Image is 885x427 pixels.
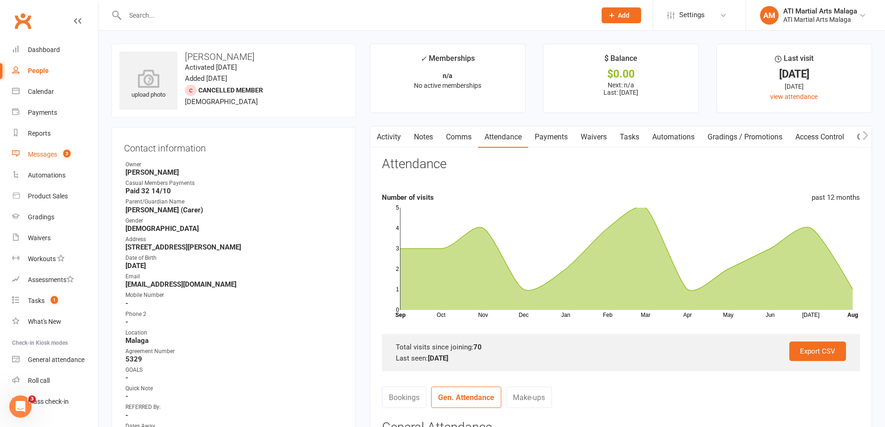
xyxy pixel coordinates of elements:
div: GOALS [125,366,343,374]
div: Owner [125,160,343,169]
a: Waivers [574,126,613,148]
strong: Number of visits [382,193,434,202]
div: Mobile Number [125,291,343,300]
div: Date of Birth [125,254,343,263]
strong: [EMAIL_ADDRESS][DOMAIN_NAME] [125,280,343,289]
div: Workouts [28,255,56,263]
strong: [PERSON_NAME] [125,168,343,177]
a: Activity [370,126,407,148]
a: Calendar [12,81,98,102]
span: 3 [63,150,71,158]
time: Activated [DATE] [185,63,237,72]
a: Make-ups [506,387,552,408]
a: Access Control [789,126,851,148]
span: 3 [28,395,36,403]
a: Class kiosk mode [12,391,98,412]
a: Export CSV [789,342,846,361]
time: Added [DATE] [185,74,227,83]
div: Dashboard [28,46,60,53]
div: REFERRED By: [125,403,343,412]
h3: Attendance [382,157,446,171]
a: view attendance [770,93,818,100]
strong: - [125,318,343,326]
a: Messages 3 [12,144,98,165]
div: ATI Martial Arts Malaga [783,7,857,15]
a: Workouts [12,249,98,269]
strong: 5329 [125,355,343,363]
span: 1 [51,296,58,304]
div: People [28,67,49,74]
div: Casual Members Payments [125,179,343,188]
div: Messages [28,151,57,158]
strong: - [125,374,343,382]
div: Last visit [775,53,813,69]
div: upload photo [119,69,177,100]
div: $ Balance [604,53,637,69]
div: ATI Martial Arts Malaga [783,15,857,24]
iframe: Intercom live chat [9,395,32,418]
div: Last seen: [396,353,846,364]
div: Memberships [420,53,475,70]
div: Assessments [28,276,74,283]
strong: n/a [443,72,452,79]
a: Notes [407,126,439,148]
strong: - [125,392,343,401]
a: Gradings / Promotions [701,126,789,148]
a: Gen. Attendance [431,387,501,408]
div: What's New [28,318,61,325]
div: Calendar [28,88,54,95]
a: What's New [12,311,98,332]
strong: - [125,299,343,308]
input: Search... [122,9,590,22]
button: Add [602,7,641,23]
div: Location [125,328,343,337]
span: Settings [679,5,705,26]
a: Payments [12,102,98,123]
p: Next: n/a Last: [DATE] [552,81,690,96]
a: Automations [12,165,98,186]
div: Roll call [28,377,50,384]
div: past 12 months [812,192,860,203]
a: Waivers [12,228,98,249]
a: Reports [12,123,98,144]
span: Add [618,12,629,19]
div: Email [125,272,343,281]
a: Payments [528,126,574,148]
h3: Contact information [124,139,343,153]
strong: [DATE] [125,262,343,270]
strong: - [125,411,343,420]
a: Tasks 1 [12,290,98,311]
div: Gender [125,217,343,225]
div: Phone 2 [125,310,343,319]
span: No active memberships [414,82,481,89]
strong: 70 [473,343,482,351]
div: Payments [28,109,57,116]
strong: Malaga [125,336,343,345]
a: Attendance [478,126,528,148]
div: Tasks [28,297,45,304]
div: Automations [28,171,66,179]
div: AM [760,6,779,25]
span: [DEMOGRAPHIC_DATA] [185,98,258,106]
i: ✓ [420,54,426,63]
strong: Paid 32 14/10 [125,187,343,195]
a: Gradings [12,207,98,228]
a: Assessments [12,269,98,290]
a: People [12,60,98,81]
div: Class check-in [28,398,69,405]
a: Comms [439,126,478,148]
h3: [PERSON_NAME] [119,52,348,62]
div: Gradings [28,213,54,221]
strong: [PERSON_NAME] (Carer) [125,206,343,214]
div: Quick Note [125,384,343,393]
div: Address [125,235,343,244]
a: General attendance kiosk mode [12,349,98,370]
div: Agreement Number [125,347,343,356]
div: Reports [28,130,51,137]
a: Product Sales [12,186,98,207]
div: Parent/Guardian Name [125,197,343,206]
div: [DATE] [725,81,863,92]
div: Waivers [28,234,51,242]
a: Dashboard [12,39,98,60]
a: Tasks [613,126,646,148]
